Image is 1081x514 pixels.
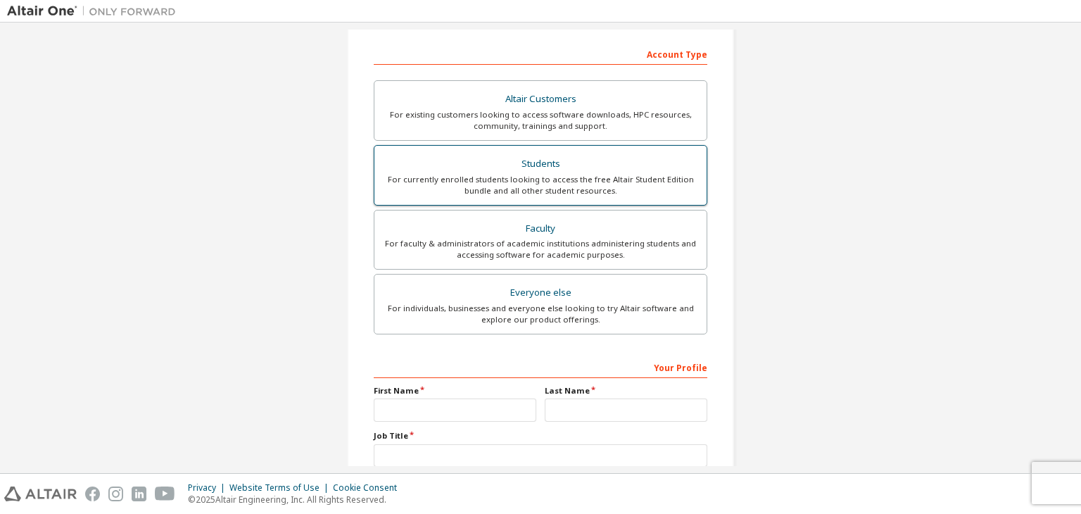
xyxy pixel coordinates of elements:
img: facebook.svg [85,487,100,501]
div: Website Terms of Use [229,482,333,494]
img: linkedin.svg [132,487,146,501]
label: First Name [374,385,536,396]
div: For existing customers looking to access software downloads, HPC resources, community, trainings ... [383,109,698,132]
div: For currently enrolled students looking to access the free Altair Student Edition bundle and all ... [383,174,698,196]
label: Last Name [545,385,707,396]
label: Job Title [374,430,707,441]
div: Cookie Consent [333,482,405,494]
div: Your Profile [374,356,707,378]
p: © 2025 Altair Engineering, Inc. All Rights Reserved. [188,494,405,506]
div: Account Type [374,42,707,65]
div: Altair Customers [383,89,698,109]
img: youtube.svg [155,487,175,501]
img: altair_logo.svg [4,487,77,501]
div: Students [383,154,698,174]
div: Faculty [383,219,698,239]
div: Privacy [188,482,229,494]
div: Everyone else [383,283,698,303]
img: instagram.svg [108,487,123,501]
div: For faculty & administrators of academic institutions administering students and accessing softwa... [383,238,698,261]
div: For individuals, businesses and everyone else looking to try Altair software and explore our prod... [383,303,698,325]
img: Altair One [7,4,183,18]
